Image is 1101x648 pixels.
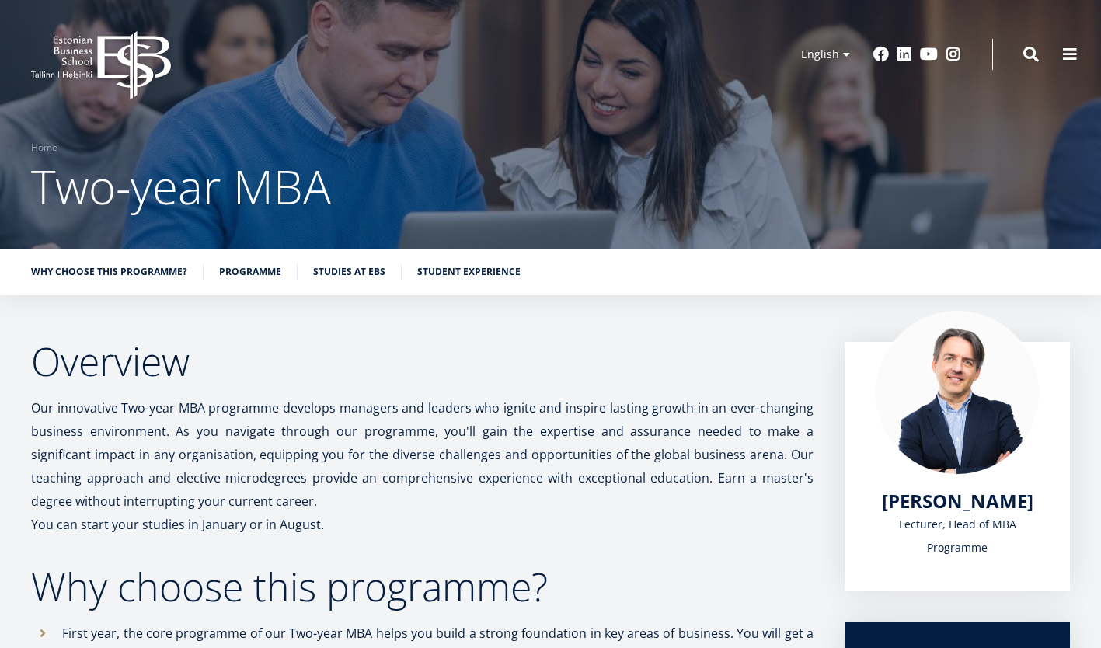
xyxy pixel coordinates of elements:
span: Two-year MBA [31,155,331,218]
h2: Why choose this programme? [31,567,814,606]
span: [PERSON_NAME] [882,488,1033,514]
img: Marko Rillo [876,311,1039,474]
h2: Overview [31,342,814,381]
a: Programme [219,264,281,280]
a: Home [31,140,57,155]
a: Studies at EBS [313,264,385,280]
a: Facebook [873,47,889,62]
p: Our innovative Two-year MBA programme develops managers and leaders who ignite and inspire lastin... [31,396,814,513]
div: Lecturer, Head of MBA Programme [876,513,1039,559]
a: Instagram [946,47,961,62]
p: You can start your studies in January or in August. [31,513,814,536]
a: [PERSON_NAME] [882,489,1033,513]
a: Linkedin [897,47,912,62]
a: Why choose this programme? [31,264,187,280]
a: Student experience [417,264,521,280]
a: Youtube [920,47,938,62]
